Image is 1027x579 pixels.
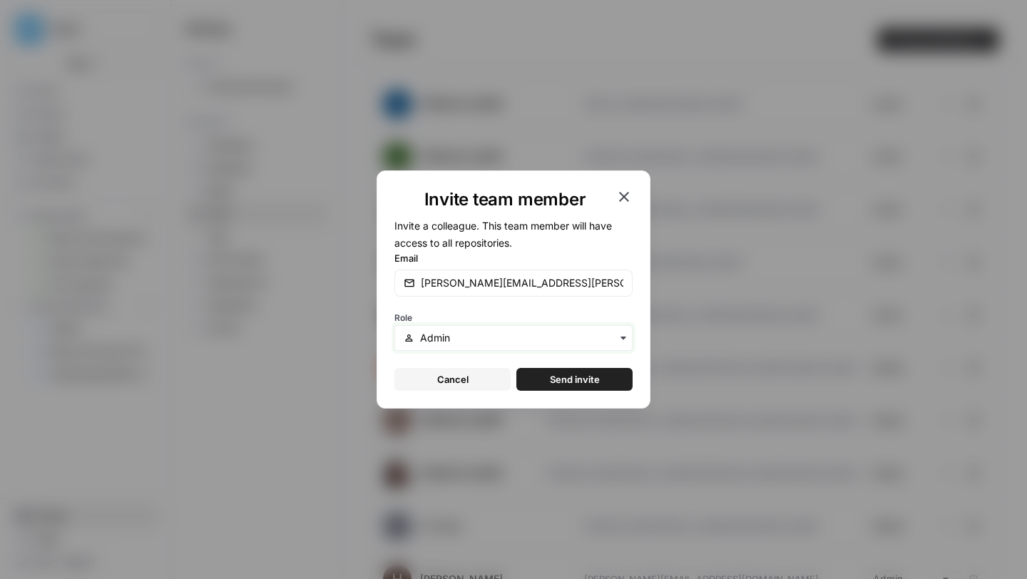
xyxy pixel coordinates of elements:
button: Cancel [394,368,511,391]
h1: Invite team member [394,188,615,211]
button: Send invite [516,368,633,391]
span: Invite a colleague. This team member will have access to all repositories. [394,220,612,249]
span: Cancel [437,372,469,386]
span: Send invite [550,372,600,386]
input: Admin [420,331,623,345]
input: email@company.com [421,276,623,290]
span: Role [394,312,412,323]
label: Email [394,251,633,265]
